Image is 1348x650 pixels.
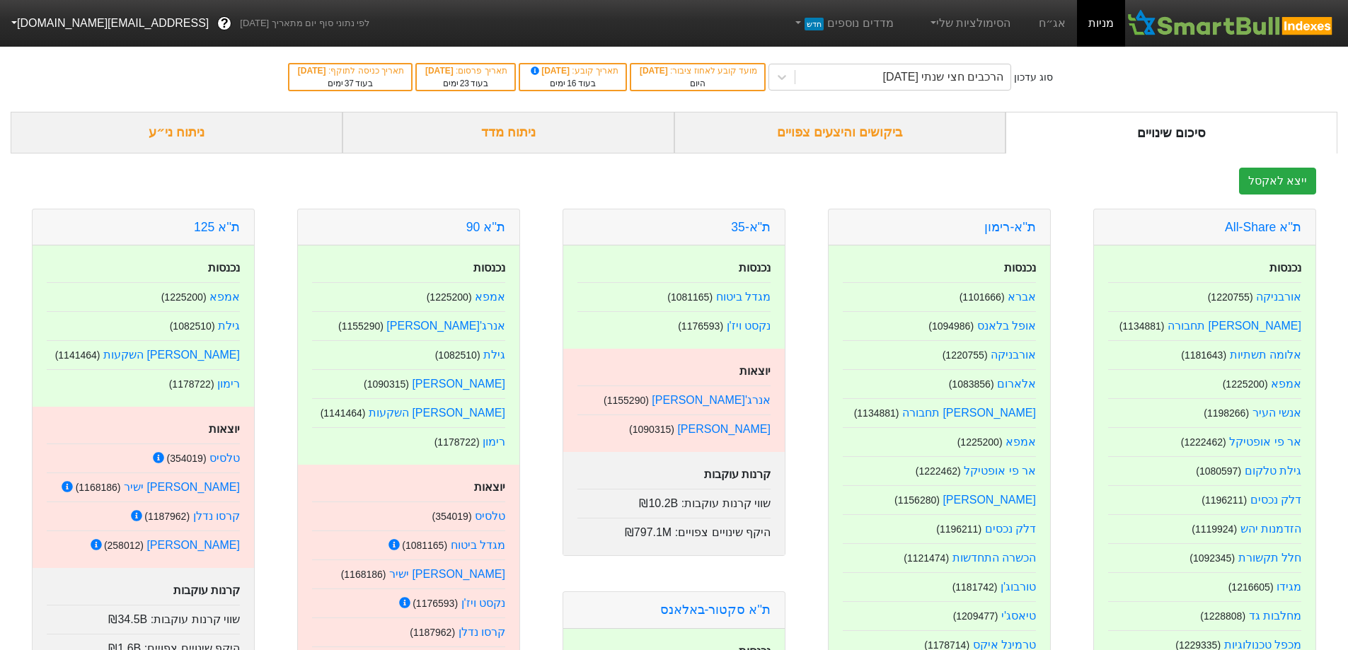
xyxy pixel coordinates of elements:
span: [DATE] [529,66,572,76]
a: רימון [217,378,240,390]
div: בעוד ימים [424,77,507,90]
button: ייצא לאקסל [1239,168,1316,195]
a: אופל בלאנס [977,320,1036,332]
small: ( 1225200 ) [161,291,207,303]
a: גילת [483,349,505,361]
div: שווי קרנות עוקבות : [47,605,240,628]
a: קרסו נדלן [193,510,240,522]
a: אורבניקה [991,349,1036,361]
a: [PERSON_NAME] [943,494,1036,506]
a: אמפא [1271,378,1301,390]
strong: נכנסות [473,262,505,274]
strong: יוצאות [474,481,505,493]
small: ( 1155290 ) [604,395,649,406]
small: ( 1196211 ) [1202,494,1247,506]
a: הכשרה התחדשות [952,552,1036,564]
a: טלסיס [475,510,505,522]
small: ( 1081165 ) [402,540,447,551]
strong: נכנסות [208,262,240,274]
small: ( 1216605 ) [1228,581,1274,593]
small: ( 1156280 ) [894,494,940,506]
a: אלומה תשתיות [1230,349,1301,361]
a: מגדל ביטוח [451,539,505,551]
small: ( 1090315 ) [364,378,409,390]
div: בעוד ימים [527,77,618,90]
span: [DATE] [640,66,670,76]
strong: יוצאות [209,423,240,435]
div: מועד קובע לאחוז ציבור : [638,64,757,77]
div: ניתוח ני״ע [11,112,342,153]
small: ( 1222462 ) [916,465,961,477]
a: [PERSON_NAME] [677,423,771,435]
a: נקסט ויז'ן [727,320,771,332]
small: ( 1176593 ) [678,320,723,332]
a: [PERSON_NAME] תחבורה [902,407,1036,419]
small: ( 1187962 ) [144,511,190,522]
small: ( 1209477 ) [953,610,998,622]
a: אר פי אופטיקל [964,465,1036,477]
small: ( 1155290 ) [338,320,384,332]
div: היקף שינויים צפויים : [577,518,771,541]
a: אמפא [209,291,240,303]
small: ( 1121474 ) [904,552,949,564]
strong: יוצאות [739,365,771,377]
a: גילת טלקום [1245,465,1301,477]
a: [PERSON_NAME] [412,378,505,390]
div: ביקושים והיצעים צפויים [674,112,1006,153]
small: ( 1196211 ) [936,523,981,535]
a: [PERSON_NAME] ישיר [124,481,240,493]
a: [PERSON_NAME] תחבורה [1168,320,1301,332]
strong: נכנסות [1004,262,1036,274]
a: אמפא [1006,436,1036,448]
a: דלק נכסים [1250,494,1301,506]
a: [PERSON_NAME] ישיר [389,568,505,580]
small: ( 1134881 ) [854,407,899,419]
small: ( 1228808 ) [1200,610,1245,622]
a: טלסיס [209,452,240,464]
span: ₪10.2B [639,497,678,509]
a: חלל תקשורת [1238,552,1301,564]
span: היום [690,79,705,88]
a: אר פי אופטיקל [1229,436,1301,448]
small: ( 1222462 ) [1181,436,1226,448]
a: אמפא [475,291,505,303]
small: ( 1187962 ) [410,627,455,638]
small: ( 1080597 ) [1196,465,1241,477]
a: מגידו [1277,581,1301,593]
small: ( 1092345 ) [1189,552,1235,564]
span: [DATE] [425,66,456,76]
small: ( 1178722 ) [434,436,480,448]
a: [PERSON_NAME] [146,539,240,551]
a: אנשי העיר [1252,407,1301,419]
small: ( 1225200 ) [1223,378,1268,390]
a: טיאסג'י [1001,610,1036,622]
small: ( 1082510 ) [435,349,480,361]
span: ? [221,14,229,33]
small: ( 1119924 ) [1192,523,1237,535]
small: ( 1082510 ) [170,320,215,332]
strong: נכנסות [739,262,771,274]
a: אנרג'[PERSON_NAME] [386,320,505,332]
span: 37 [345,79,354,88]
small: ( 1176593 ) [413,598,458,609]
span: 23 [460,79,469,88]
small: ( 1225200 ) [957,436,1003,448]
a: אורבניקה [1256,291,1301,303]
a: קרסו נדלן [459,626,505,638]
a: [PERSON_NAME] השקעות [103,349,240,361]
small: ( 1081165 ) [667,291,713,303]
small: ( 1225200 ) [427,291,472,303]
a: אברא [1008,291,1036,303]
small: ( 1220755 ) [1208,291,1253,303]
span: ₪34.5B [108,613,147,625]
strong: קרנות עוקבות [173,584,240,596]
div: תאריך קובע : [527,64,618,77]
a: מחלבות גד [1249,610,1301,622]
a: הזדמנות יהש [1240,523,1301,535]
a: ת"א-35 [731,220,771,234]
div: בעוד ימים [296,77,404,90]
div: הרכבים חצי שנתי [DATE] [883,69,1004,86]
a: נקסט ויז'ן [461,597,506,609]
small: ( 354019 ) [166,453,206,464]
div: סוג עדכון [1014,70,1053,85]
